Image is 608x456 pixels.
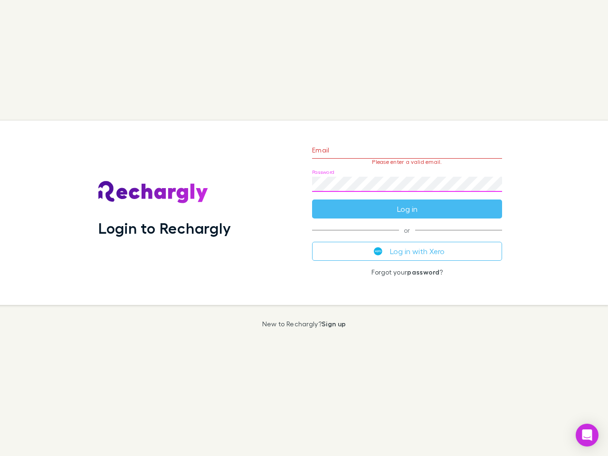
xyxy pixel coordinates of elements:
[322,320,346,328] a: Sign up
[262,320,346,328] p: New to Rechargly?
[407,268,439,276] a: password
[374,247,382,256] img: Xero's logo
[312,159,502,165] p: Please enter a valid email.
[312,169,334,176] label: Password
[312,199,502,218] button: Log in
[576,424,598,446] div: Open Intercom Messenger
[312,268,502,276] p: Forgot your ?
[98,181,209,204] img: Rechargly's Logo
[98,219,231,237] h1: Login to Rechargly
[312,242,502,261] button: Log in with Xero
